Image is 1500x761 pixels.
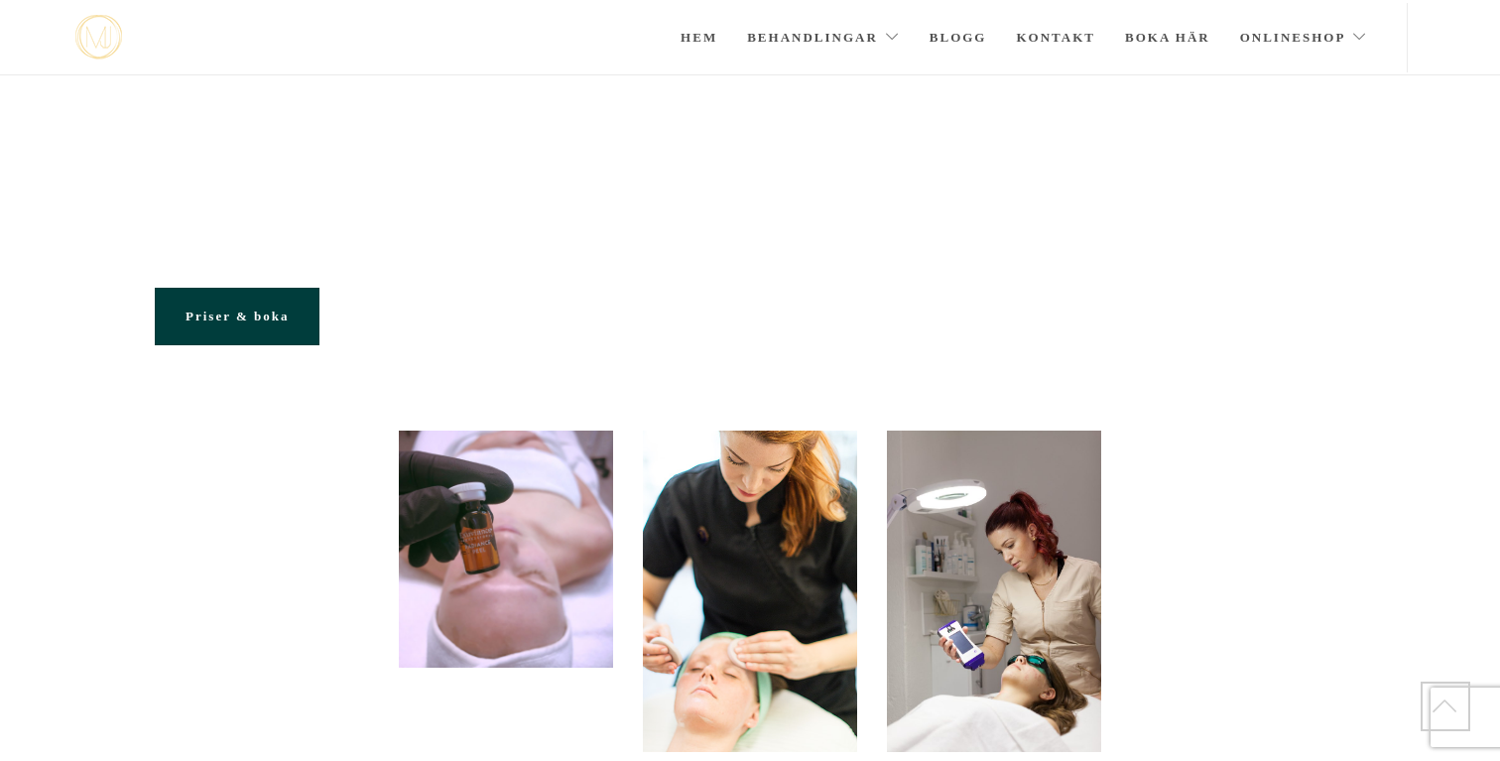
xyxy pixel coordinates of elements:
[155,288,319,345] a: Priser & boka
[1016,3,1095,72] a: Kontakt
[681,3,717,72] a: Hem
[186,309,289,323] span: Priser & boka
[747,3,900,72] a: Behandlingar
[1125,3,1210,72] a: Boka här
[399,431,613,668] img: 20200316_113429315_iOS
[643,431,857,752] img: Portömning Stockholm
[1240,3,1368,72] a: Onlineshop
[887,431,1101,752] img: evh_NF_2018_90598 (1)
[930,3,987,72] a: Blogg
[75,15,122,60] a: mjstudio mjstudio mjstudio
[75,15,122,60] img: mjstudio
